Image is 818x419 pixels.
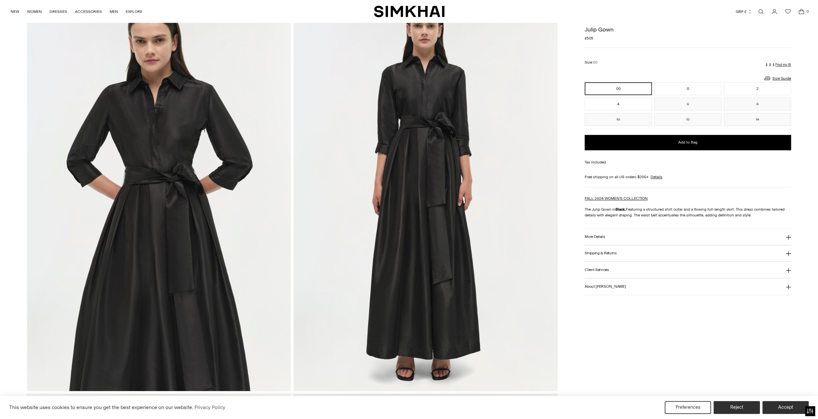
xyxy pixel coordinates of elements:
button: Reject [714,401,760,414]
label: Size: [585,59,598,65]
a: FALL 2024 WOMEN'S COLLECTION [585,196,648,201]
button: Add to Bag [585,135,791,150]
a: Wishlist [781,5,794,18]
p: The Julip Gown in Featuring a structured shirt collar and a flowing full-length skirt, This dress... [585,206,791,218]
button: 14 [724,113,791,126]
h3: More Details [585,235,605,239]
a: WOMEN [27,4,42,19]
strong: Black. [616,207,626,212]
a: DRESSES [49,4,67,19]
span: Add to Bag [678,140,697,145]
button: More Details [585,229,791,245]
button: 00 [585,82,652,95]
button: 2 [724,82,791,95]
a: Size Guide [763,74,791,82]
span: £505 [585,35,593,41]
button: 8 [724,98,791,110]
h3: Client Services [585,268,609,272]
button: 6 [654,98,722,110]
button: Accept [762,401,809,414]
button: GBP £ [736,4,752,19]
span: 00 [593,60,598,65]
a: SIMKHAI [374,5,445,18]
a: Details [651,174,662,180]
a: Open search modal [754,5,767,18]
span: This website uses cookies to ensure you get the best experience on our website. [9,404,193,410]
button: 4 [585,98,652,110]
button: Preferences [665,401,711,414]
h3: Shipping & Returns [585,251,617,255]
div: Free shipping on all US orders $200+ [585,174,791,180]
a: NEW [11,4,19,19]
a: MEN [110,4,118,19]
span: 0 [805,8,810,14]
h1: Julip Gown [585,27,791,32]
button: 0 [654,82,722,95]
button: 12 [654,113,722,126]
a: EXPLORE [126,4,142,19]
button: 10 [585,113,652,126]
h3: About [PERSON_NAME] [585,284,626,289]
a: Go to the account page [768,5,781,18]
button: About [PERSON_NAME] [585,278,791,295]
button: Client Services [585,262,791,278]
a: ACCESSORIES [75,4,102,19]
a: Privacy Policy (opens in a new tab) [193,403,226,412]
div: Tax included. [585,159,791,165]
button: Shipping & Returns [585,245,791,262]
a: Open cart modal [795,5,808,18]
